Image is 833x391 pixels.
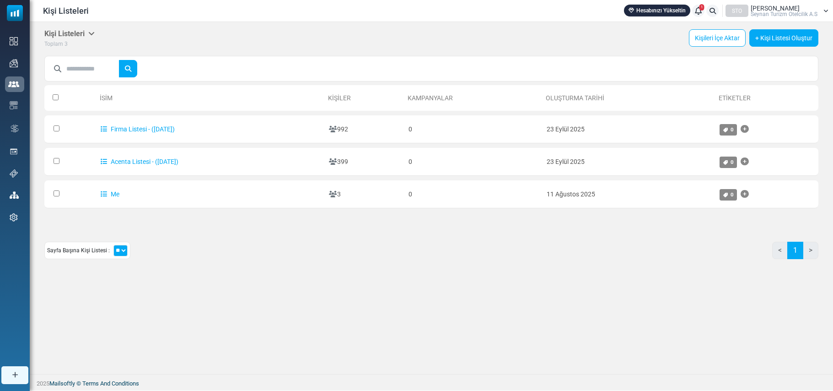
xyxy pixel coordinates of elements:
span: Sayfa Başına Kişi Listesi : [47,246,110,255]
td: 3 [324,180,403,208]
a: 0 [720,124,737,136]
span: Kişi Listeleri [43,5,89,17]
span: Seynan Turi̇zm Otelci̇li̇k A.S [751,11,817,17]
nav: Page [772,242,818,266]
span: 0 [731,159,734,165]
span: [PERSON_NAME] [751,5,800,11]
a: Me [101,190,119,198]
span: Toplam [44,41,63,47]
span: 3 [64,41,68,47]
a: Hesabınızı Yükseltin [624,5,690,16]
span: 0 [731,126,734,133]
h5: Kişi Listeleri [44,29,95,38]
a: Kişiler [328,94,351,102]
a: Oluşturma Tarihi [546,94,604,102]
span: 1 [699,4,704,11]
a: Etiket Ekle [741,185,749,203]
td: 992 [324,115,403,143]
span: translation missing: tr.layouts.footer.terms_and_conditions [82,380,139,387]
img: contacts-icon-active.svg [8,81,19,87]
a: 0 [720,157,737,168]
a: Terms And Conditions [82,380,139,387]
td: 23 Eylül 2025 [542,115,715,143]
a: Mailsoftly © [49,380,81,387]
div: STO [726,5,748,17]
img: landing_pages.svg [10,147,18,156]
a: Kampanyalar [408,94,453,102]
footer: 2025 [30,374,833,391]
img: campaigns-icon.png [10,59,18,67]
a: 0 [720,189,737,201]
a: 1 [692,5,704,17]
a: + Kişi Listesi Oluştur [749,29,818,47]
a: Etiketler [719,94,751,102]
img: workflow.svg [10,123,20,134]
img: support-icon.svg [10,169,18,178]
img: settings-icon.svg [10,213,18,222]
img: email-templates-icon.svg [10,101,18,109]
a: STO [PERSON_NAME] Seynan Turi̇zm Otelci̇li̇k A.S [726,5,828,17]
a: Acenta Listesi - ([DATE]) [101,158,178,165]
span: 0 [731,191,734,198]
img: dashboard-icon.svg [10,37,18,45]
a: Etiket Ekle [741,120,749,138]
a: Etiket Ekle [741,152,749,171]
td: 399 [324,148,403,176]
td: 0 [404,148,542,176]
a: Firma Listesi - ([DATE]) [101,125,175,133]
img: mailsoftly_icon_blue_white.svg [7,5,23,21]
a: İsim [100,94,113,102]
td: 11 Ağustos 2025 [542,180,715,208]
td: 0 [404,115,542,143]
td: 23 Eylül 2025 [542,148,715,176]
td: 0 [404,180,542,208]
a: Kişileri İçe Aktar [689,29,746,47]
a: 1 [787,242,803,259]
